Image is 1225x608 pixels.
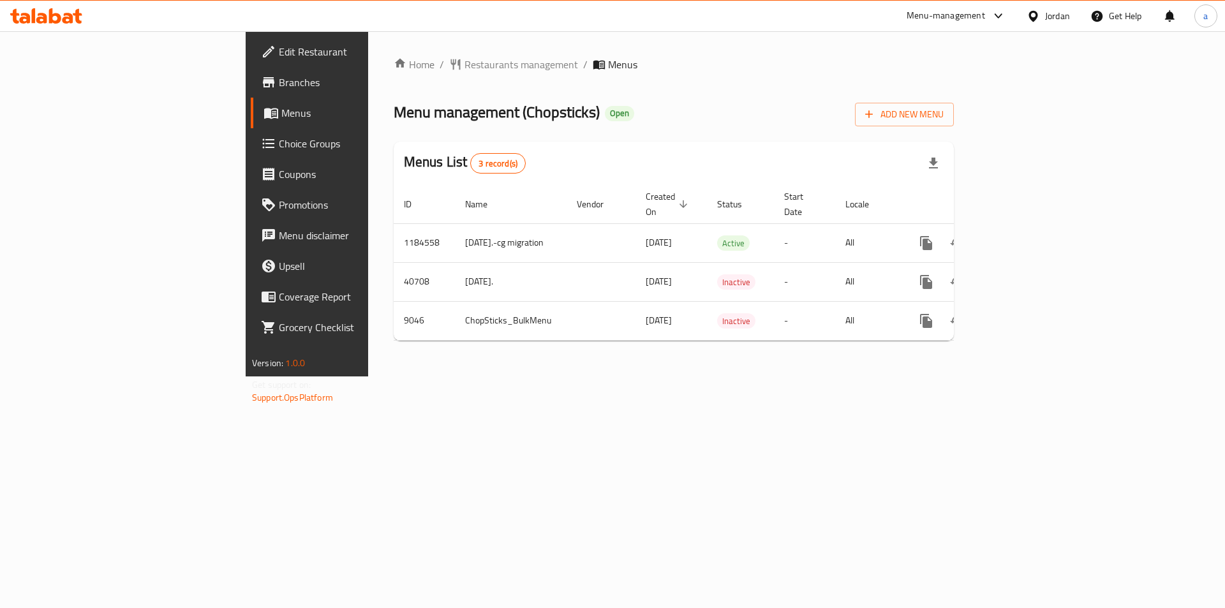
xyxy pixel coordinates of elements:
[865,107,944,122] span: Add New Menu
[646,189,692,219] span: Created On
[449,57,578,72] a: Restaurants management
[646,312,672,329] span: [DATE]
[717,196,759,212] span: Status
[774,223,835,262] td: -
[279,75,440,90] span: Branches
[835,301,901,340] td: All
[251,189,450,220] a: Promotions
[835,223,901,262] td: All
[404,196,428,212] span: ID
[942,267,972,297] button: Change Status
[646,273,672,290] span: [DATE]
[464,57,578,72] span: Restaurants management
[605,108,634,119] span: Open
[907,8,985,24] div: Menu-management
[646,234,672,251] span: [DATE]
[717,275,755,290] span: Inactive
[911,306,942,336] button: more
[845,196,886,212] span: Locale
[251,98,450,128] a: Menus
[605,106,634,121] div: Open
[470,153,526,174] div: Total records count
[577,196,620,212] span: Vendor
[911,267,942,297] button: more
[279,289,440,304] span: Coverage Report
[774,262,835,301] td: -
[918,148,949,179] div: Export file
[394,98,600,126] span: Menu management ( Chopsticks )
[281,105,440,121] span: Menus
[279,197,440,212] span: Promotions
[252,355,283,371] span: Version:
[252,376,311,393] span: Get support on:
[835,262,901,301] td: All
[455,262,567,301] td: [DATE].
[251,251,450,281] a: Upsell
[279,258,440,274] span: Upsell
[251,281,450,312] a: Coverage Report
[455,301,567,340] td: ChopSticks_BulkMenu
[455,223,567,262] td: [DATE].-cg migration
[717,274,755,290] div: Inactive
[471,158,525,170] span: 3 record(s)
[942,306,972,336] button: Change Status
[901,185,1044,224] th: Actions
[251,220,450,251] a: Menu disclaimer
[279,228,440,243] span: Menu disclaimer
[855,103,954,126] button: Add New Menu
[251,36,450,67] a: Edit Restaurant
[717,236,750,251] span: Active
[784,189,820,219] span: Start Date
[251,128,450,159] a: Choice Groups
[251,67,450,98] a: Branches
[279,167,440,182] span: Coupons
[279,44,440,59] span: Edit Restaurant
[911,228,942,258] button: more
[942,228,972,258] button: Change Status
[279,320,440,335] span: Grocery Checklist
[583,57,588,72] li: /
[394,185,1044,341] table: enhanced table
[774,301,835,340] td: -
[279,136,440,151] span: Choice Groups
[251,159,450,189] a: Coupons
[252,389,333,406] a: Support.OpsPlatform
[285,355,305,371] span: 1.0.0
[394,57,954,72] nav: breadcrumb
[251,312,450,343] a: Grocery Checklist
[717,313,755,329] div: Inactive
[404,152,526,174] h2: Menus List
[717,235,750,251] div: Active
[465,196,504,212] span: Name
[608,57,637,72] span: Menus
[1203,9,1208,23] span: a
[1045,9,1070,23] div: Jordan
[717,314,755,329] span: Inactive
